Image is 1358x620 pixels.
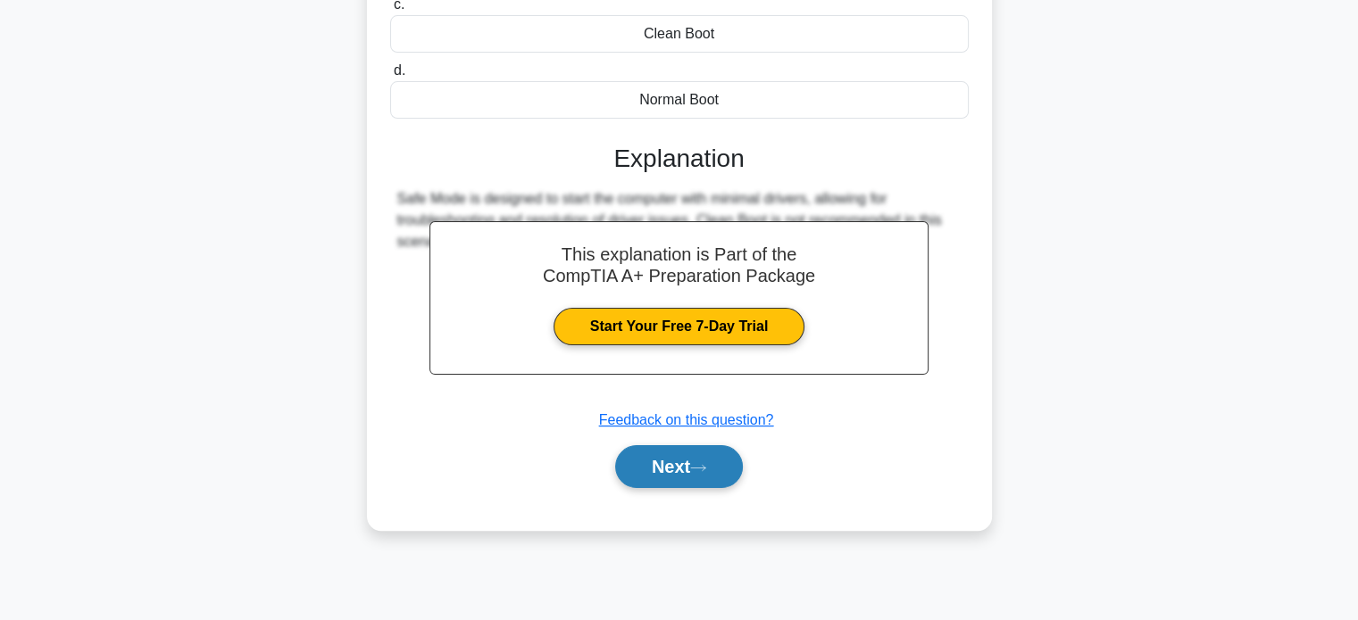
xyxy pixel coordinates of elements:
[599,412,774,427] a: Feedback on this question?
[401,144,958,174] h3: Explanation
[390,15,969,53] div: Clean Boot
[390,81,969,119] div: Normal Boot
[394,62,405,78] span: d.
[397,188,962,252] div: Safe Mode is designed to start the computer with minimal drivers, allowing for troubleshooting an...
[615,445,743,488] button: Next
[554,308,804,345] a: Start Your Free 7-Day Trial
